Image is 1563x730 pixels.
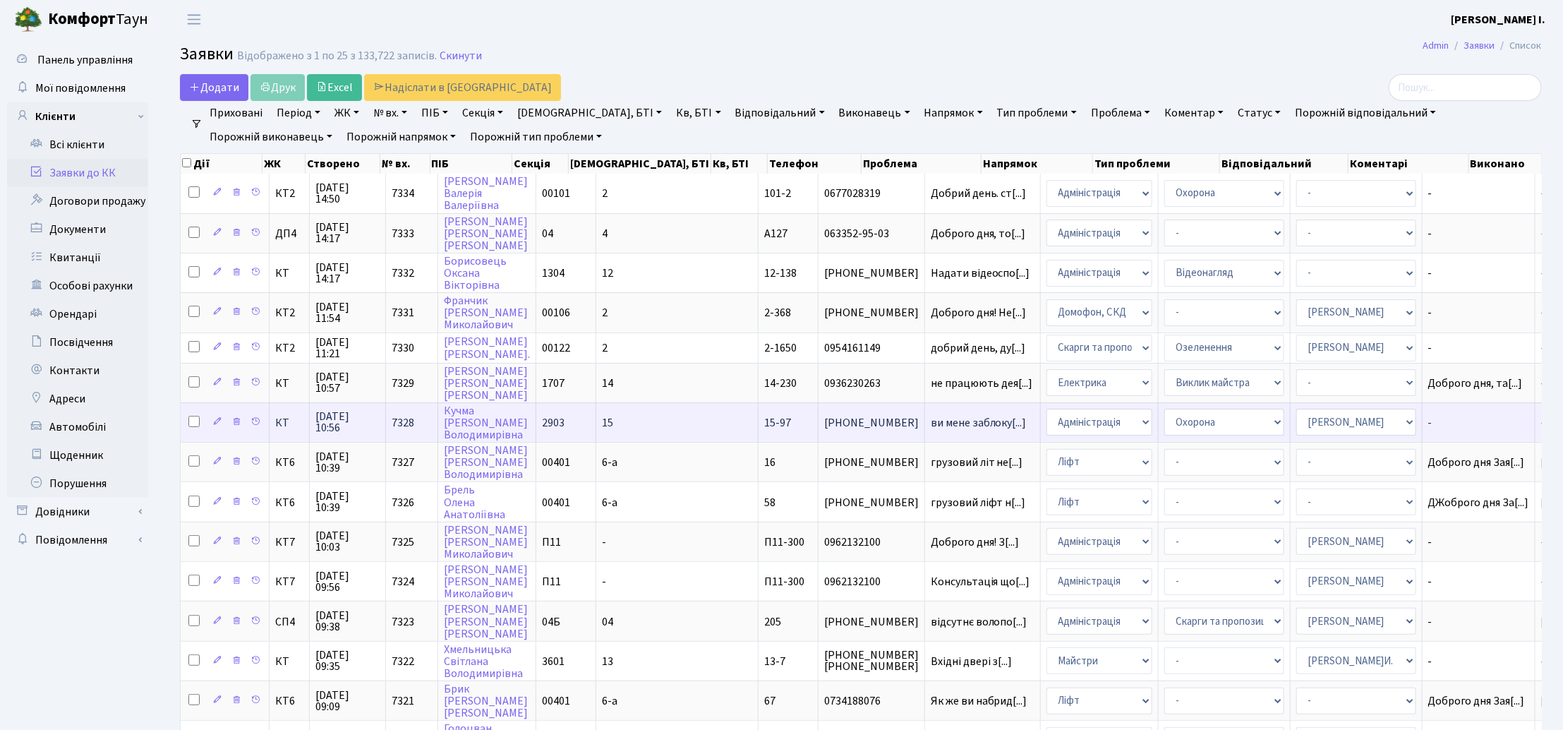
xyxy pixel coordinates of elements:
span: КТ6 [275,695,303,707]
span: [DATE] 10:39 [315,451,380,474]
a: Квитанції [7,244,148,272]
span: КТ [275,656,303,667]
span: 7329 [392,376,414,391]
span: [PHONE_NUMBER] [824,417,919,429]
span: - [1428,417,1529,429]
span: [DATE] 09:56 [315,570,380,593]
span: - [1541,340,1545,356]
a: Порушення [7,469,148,498]
button: Переключити навігацію [176,8,212,31]
a: Проблема [1085,101,1156,125]
a: Франчик[PERSON_NAME]Миколайович [444,293,528,333]
span: - [1541,574,1545,590]
span: - [1428,656,1529,667]
span: 7328 [392,415,414,431]
span: 0734188076 [824,695,919,707]
a: [PERSON_NAME][PERSON_NAME]Володимирівна [444,443,528,482]
span: П11 [542,534,561,550]
span: 7333 [392,226,414,241]
span: 7325 [392,534,414,550]
span: [DATE] 10:56 [315,411,380,433]
th: [DEMOGRAPHIC_DATA], БТІ [569,154,711,174]
span: 7326 [392,495,414,510]
span: 0954161149 [824,342,919,354]
span: відсутнє волопо[...] [931,614,1027,630]
span: не працюють дея[...] [931,376,1033,391]
span: - [1428,616,1529,628]
th: Коментарі [1348,154,1469,174]
b: Комфорт [48,8,116,30]
span: П11-300 [764,534,804,550]
span: [DATE] 11:21 [315,337,380,359]
span: 2 [602,340,608,356]
span: 14-230 [764,376,797,391]
span: грузовий ліфт н[...] [931,495,1026,510]
span: 00101 [542,186,570,201]
a: [PERSON_NAME]ВалеріяВалеріївна [444,174,528,213]
span: 3601 [542,654,565,669]
span: П11 [542,574,561,590]
a: [PERSON_NAME][PERSON_NAME][PERSON_NAME] [444,602,528,642]
th: № вх. [380,154,430,174]
a: Порожній виконавець [204,125,338,149]
span: П11-300 [764,574,804,590]
span: 00122 [542,340,570,356]
th: Дії [181,154,262,174]
a: Мої повідомлення [7,74,148,102]
a: Кучма[PERSON_NAME]Володимирівна [444,403,528,443]
span: 2903 [542,415,565,431]
span: 12 [602,265,613,281]
span: [DATE] 10:39 [315,491,380,513]
span: - [1428,307,1529,318]
span: ДЖоброго дня За[...] [1428,495,1529,510]
a: Період [271,101,326,125]
span: 00401 [542,495,570,510]
span: ДП4 [275,228,303,239]
span: Вхідні двері з[...] [931,654,1013,669]
span: - [1428,188,1529,199]
span: 0962132100 [824,576,919,587]
li: Список [1495,38,1542,54]
a: Коментар [1159,101,1229,125]
span: КТ2 [275,188,303,199]
a: Посвідчення [7,328,148,357]
span: [DATE] 09:38 [315,610,380,633]
a: Додати [180,74,248,101]
span: [PHONE_NUMBER] [824,268,919,279]
span: Доброго дня Зая[...] [1428,455,1525,470]
span: 7330 [392,340,414,356]
span: КТ7 [275,576,303,587]
span: [PHONE_NUMBER] [PHONE_NUMBER] [824,650,919,672]
span: 7334 [392,186,414,201]
span: Як же ви набрид[...] [931,693,1027,709]
span: КТ6 [275,457,303,468]
span: [DATE] 09:09 [315,690,380,712]
span: 67 [764,693,776,709]
a: [DEMOGRAPHIC_DATA], БТІ [512,101,668,125]
input: Пошук... [1389,74,1542,101]
th: Кв, БТІ [711,154,768,174]
a: Всі клієнти [7,131,148,159]
a: Брик[PERSON_NAME][PERSON_NAME] [444,681,528,721]
a: [PERSON_NAME][PERSON_NAME]Миколайович [444,522,528,562]
img: logo.png [14,6,42,34]
span: - [1428,537,1529,548]
span: Панель управління [37,52,133,68]
span: КТ2 [275,342,303,354]
span: Додати [189,80,239,95]
span: [DATE] 10:57 [315,371,380,394]
b: [PERSON_NAME] І. [1452,12,1546,28]
nav: breadcrumb [1402,31,1563,61]
span: 7332 [392,265,414,281]
span: 7323 [392,614,414,630]
span: 6-а [602,495,617,510]
span: 205 [764,614,781,630]
span: 2 [602,186,608,201]
span: КТ6 [275,497,303,508]
span: 7324 [392,574,414,590]
span: 04 [602,614,613,630]
a: Приховані [204,101,268,125]
a: Порожній відповідальний [1289,101,1442,125]
th: Телефон [768,154,862,174]
span: 1304 [542,265,565,281]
